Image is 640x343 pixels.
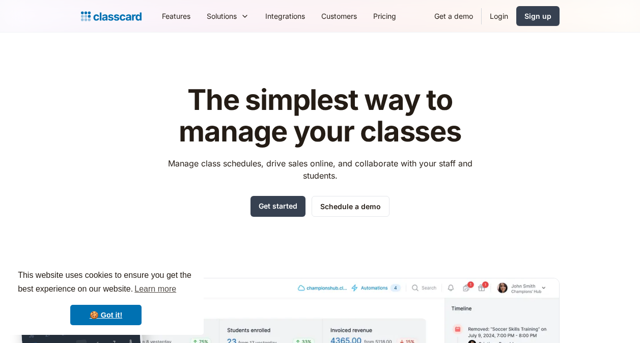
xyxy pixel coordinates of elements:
a: Get a demo [426,5,481,27]
a: Sign up [516,6,560,26]
h1: The simplest way to manage your classes [158,84,482,147]
a: Integrations [257,5,313,27]
a: Get started [251,196,305,217]
a: Login [482,5,516,27]
a: home [81,9,142,23]
span: This website uses cookies to ensure you get the best experience on our website. [18,269,194,297]
a: Customers [313,5,365,27]
a: dismiss cookie message [70,305,142,325]
div: Solutions [199,5,257,27]
a: learn more about cookies [133,281,178,297]
a: Schedule a demo [312,196,389,217]
div: Solutions [207,11,237,21]
a: Pricing [365,5,404,27]
a: Features [154,5,199,27]
p: Manage class schedules, drive sales online, and collaborate with your staff and students. [158,157,482,182]
div: cookieconsent [8,260,204,335]
div: Sign up [524,11,551,21]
